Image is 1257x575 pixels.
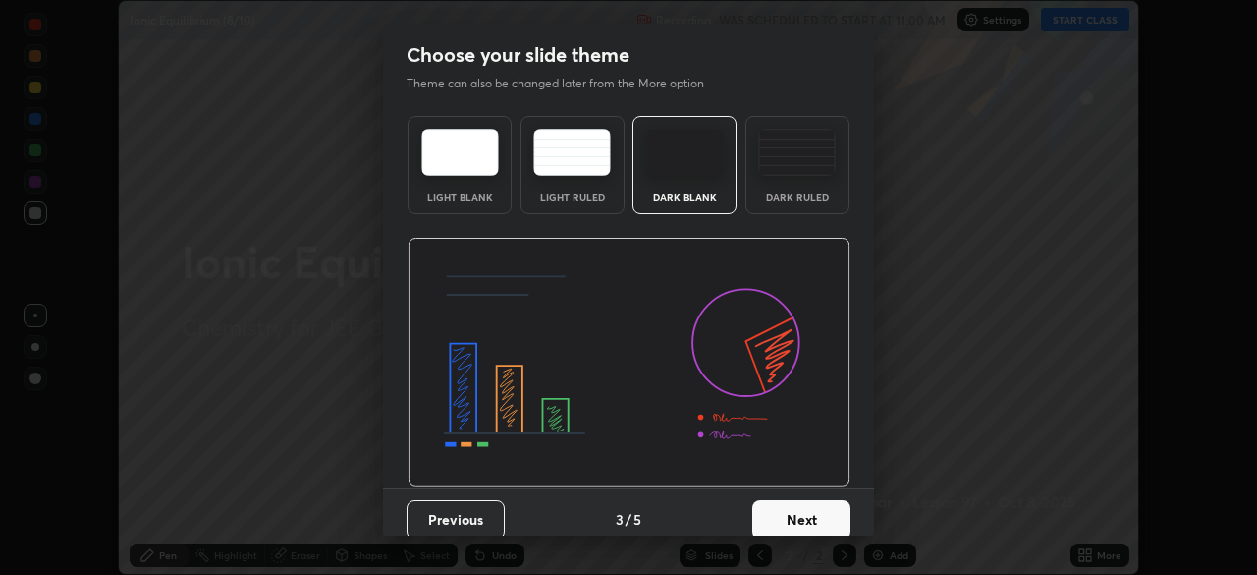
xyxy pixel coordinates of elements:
div: Dark Ruled [758,192,837,201]
button: Previous [407,500,505,540]
h2: Choose your slide theme [407,42,629,68]
img: darkTheme.f0cc69e5.svg [646,129,724,176]
h4: 5 [633,509,641,530]
div: Light Blank [420,192,499,201]
h4: / [626,509,631,530]
div: Dark Blank [645,192,724,201]
img: darkRuledTheme.de295e13.svg [758,129,836,176]
img: darkThemeBanner.d06ce4a2.svg [408,238,850,488]
div: Light Ruled [533,192,612,201]
img: lightRuledTheme.5fabf969.svg [533,129,611,176]
p: Theme can also be changed later from the More option [407,75,725,92]
button: Next [752,500,850,540]
h4: 3 [616,509,624,530]
img: lightTheme.e5ed3b09.svg [421,129,499,176]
